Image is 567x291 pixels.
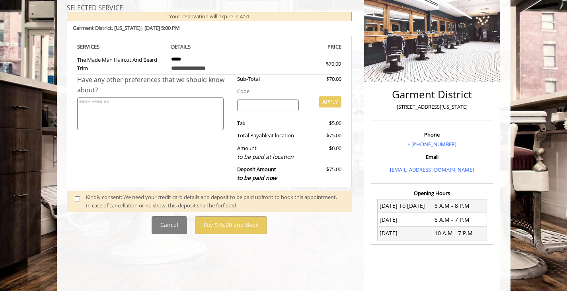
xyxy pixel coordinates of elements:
a: [EMAIL_ADDRESS][DOMAIN_NAME] [390,166,474,173]
span: S [97,43,99,50]
h3: Opening Hours [371,190,493,196]
h3: Phone [373,132,491,137]
td: [DATE] To [DATE] [377,199,432,213]
div: $0.00 [305,144,341,161]
b: Garment District | [DATE] 5:00 PM [73,24,180,31]
button: Pay $75.00 and Book [195,216,267,234]
div: Code [231,87,341,96]
div: $70.00 [297,60,341,68]
h2: Garment District [373,89,491,100]
div: $75.00 [305,131,341,140]
div: $70.00 [305,75,341,83]
a: + [PHONE_NUMBER] [407,141,456,148]
div: Amount [231,144,305,161]
span: to be paid now [237,174,277,182]
span: , [US_STATE] [112,24,140,31]
b: Deposit Amount [237,166,277,182]
div: $5.00 [305,119,341,127]
th: DETAILS [165,42,253,51]
td: [DATE] [377,227,432,240]
h3: SELECTED SERVICE [67,5,352,12]
td: 8 A.M - 7 P.M [432,213,487,227]
div: Sub-Total [231,75,305,83]
div: Total Payable [231,131,305,140]
th: SERVICE [77,42,166,51]
td: 8 A.M - 8 P.M [432,199,487,213]
div: Have any other preferences that we should know about? [77,75,232,95]
td: The Made Man Haircut And Beard Trim [77,51,166,75]
div: $75.00 [305,165,341,182]
div: Tax [231,119,305,127]
span: at location [269,132,294,139]
th: PRICE [253,42,342,51]
div: Your reservation will expire in 4:51 [67,12,352,21]
button: Cancel [152,216,187,234]
div: Kindly consent: We need your credit card details and deposit to be paid upfront to book this appo... [86,193,344,210]
button: APPLY [319,96,341,107]
div: to be paid at location [237,152,299,161]
td: 10 A.M - 7 P.M [432,227,487,240]
h3: Email [373,154,491,160]
td: [DATE] [377,213,432,227]
p: [STREET_ADDRESS][US_STATE] [373,103,491,111]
